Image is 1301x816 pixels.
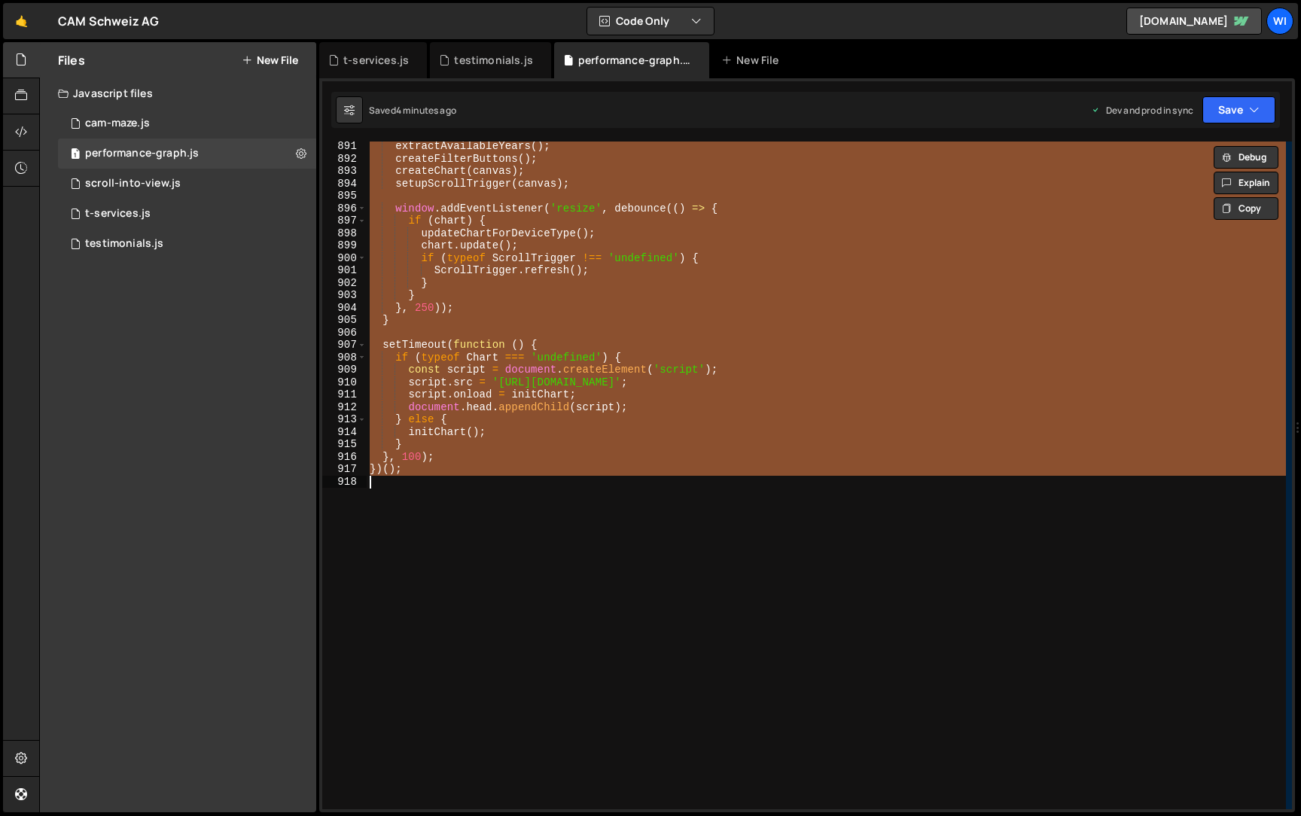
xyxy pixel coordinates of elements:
div: performance-graph.js [58,139,316,169]
div: 898 [322,227,367,240]
div: 901 [322,264,367,277]
div: t-services.js [343,53,409,68]
div: 908 [322,352,367,364]
a: [DOMAIN_NAME] [1126,8,1262,35]
div: 911 [322,388,367,401]
button: New File [242,54,298,66]
div: 896 [322,202,367,215]
div: 912 [322,401,367,414]
div: 916 [322,451,367,464]
div: 894 [322,178,367,190]
div: 906 [322,327,367,339]
button: Save [1202,96,1275,123]
div: 900 [322,252,367,265]
div: 913 [322,413,367,426]
div: 895 [322,190,367,202]
div: performance-graph.js [578,53,691,68]
div: 893 [322,165,367,178]
div: scroll-into-view.js [85,177,181,190]
div: testimonials.js [85,237,163,251]
div: 918 [322,476,367,489]
div: New File [721,53,785,68]
div: performance-graph.js [85,147,199,160]
div: 910 [322,376,367,389]
h2: Files [58,52,85,69]
div: 16518/44815.js [58,108,316,139]
div: 903 [322,289,367,302]
div: 16518/45966.js [58,199,316,229]
div: 914 [322,426,367,439]
button: Explain [1214,172,1278,194]
button: Copy [1214,197,1278,220]
div: t-services.js [85,207,151,221]
div: 905 [322,314,367,327]
div: 897 [322,215,367,227]
div: 16518/45884.js [58,229,316,259]
div: 915 [322,438,367,451]
div: 909 [322,364,367,376]
div: 899 [322,239,367,252]
div: cam-maze.js [85,117,150,130]
div: 16518/44910.js [58,169,316,199]
a: 🤙 [3,3,40,39]
div: Javascript files [40,78,316,108]
button: Debug [1214,146,1278,169]
div: CAM Schweiz AG [58,12,159,30]
div: 4 minutes ago [396,104,456,117]
button: Code Only [587,8,714,35]
div: Saved [369,104,456,117]
div: 917 [322,463,367,476]
div: 892 [322,153,367,166]
a: wi [1266,8,1293,35]
div: 891 [322,140,367,153]
div: 904 [322,302,367,315]
span: 1 [71,149,80,161]
div: 907 [322,339,367,352]
div: Dev and prod in sync [1091,104,1193,117]
div: testimonials.js [454,53,532,68]
div: 902 [322,277,367,290]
